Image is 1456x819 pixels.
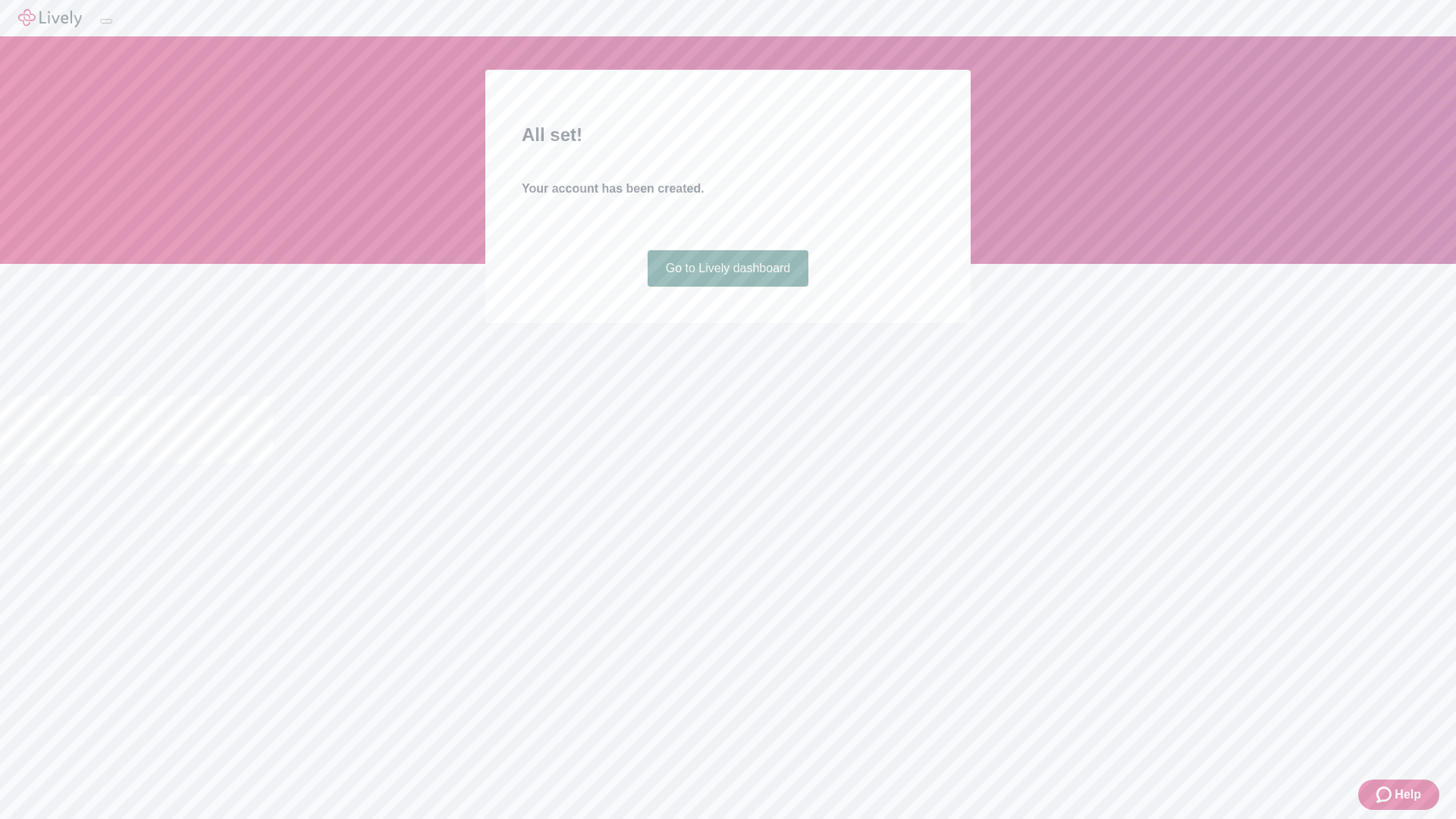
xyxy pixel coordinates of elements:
[18,9,82,27] img: Lively
[1358,780,1439,810] button: Zendesk support iconHelp
[522,121,934,149] h2: All set!
[522,180,934,198] h4: Your account has been created.
[1376,786,1395,804] svg: Zendesk support icon
[100,19,112,24] button: Log out
[648,250,809,287] a: Go to Lively dashboard
[1395,786,1421,804] span: Help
